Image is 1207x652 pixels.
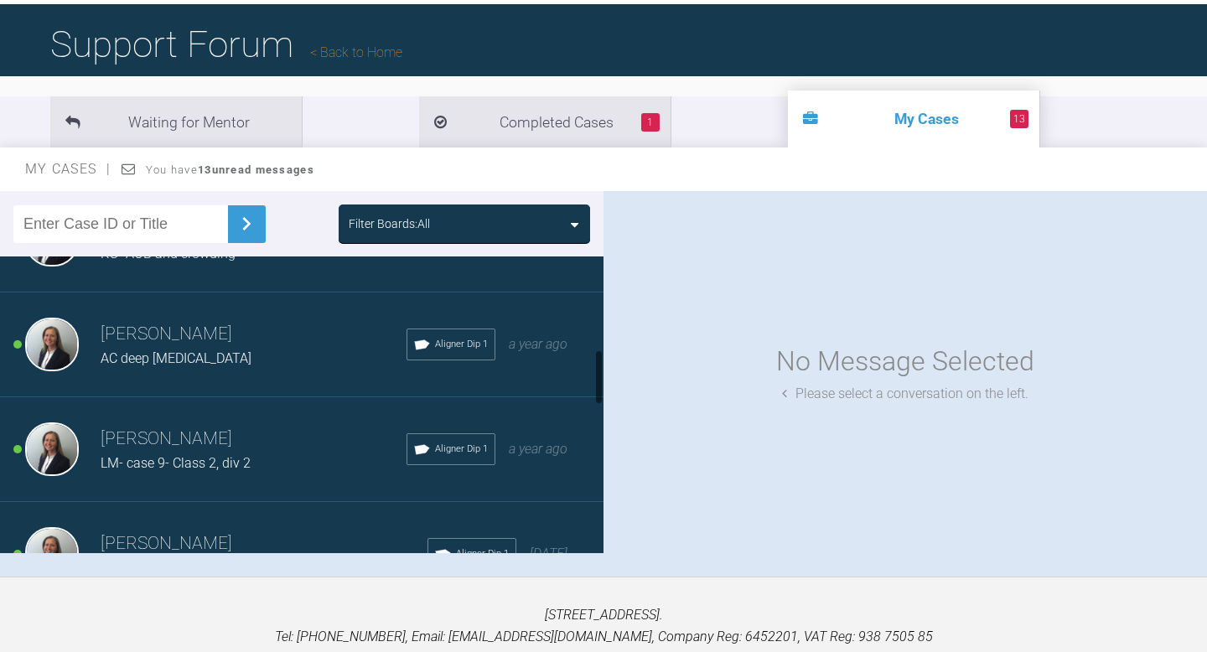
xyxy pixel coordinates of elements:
div: No Message Selected [776,340,1034,383]
span: AC deep [MEDICAL_DATA] [101,350,251,366]
img: Jillian Clare [25,527,79,581]
img: Jillian Clare [25,318,79,371]
li: Completed Cases [419,96,671,147]
span: 1 [641,113,660,132]
li: Waiting for Mentor [50,96,302,147]
h3: [PERSON_NAME] [101,425,407,453]
a: Back to Home [310,44,402,60]
span: Aligner Dip 1 [435,337,488,352]
h1: Support Forum [50,15,402,74]
h3: [PERSON_NAME] [101,320,407,349]
span: 13 [1010,110,1028,128]
span: LM- case 9- Class 2, div 2 [101,455,251,471]
p: [STREET_ADDRESS]. Tel: [PHONE_NUMBER], Email: [EMAIL_ADDRESS][DOMAIN_NAME], Company Reg: 6452201,... [27,604,1180,647]
h3: [PERSON_NAME] [101,530,427,558]
li: My Cases [788,91,1039,147]
div: Please select a conversation on the left. [782,383,1028,405]
div: Filter Boards: All [349,215,430,233]
span: My Cases [25,161,111,177]
span: Aligner Dip 1 [456,546,509,561]
img: Jillian Clare [25,422,79,476]
span: a year ago [509,336,567,352]
input: Enter Case ID or Title [13,205,228,243]
img: chevronRight.28bd32b0.svg [233,210,260,237]
span: [DATE] [530,546,567,561]
span: a year ago [509,441,567,457]
strong: 13 unread messages [198,163,314,176]
span: Aligner Dip 1 [435,442,488,457]
span: You have [146,163,314,176]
